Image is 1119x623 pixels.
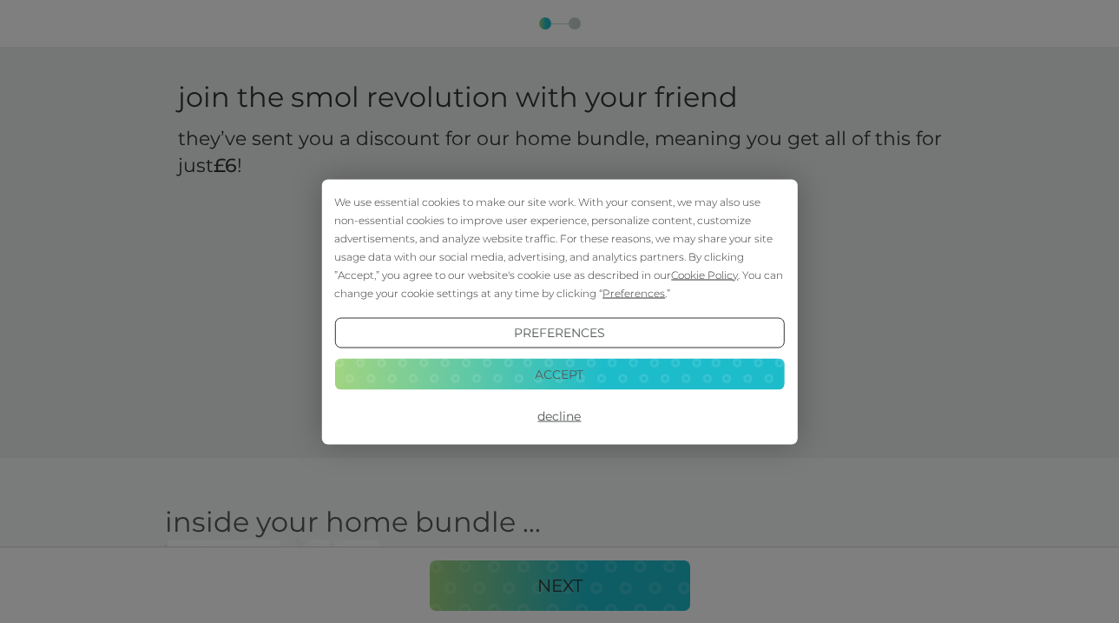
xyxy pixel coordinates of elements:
div: We use essential cookies to make our site work. With your consent, we may also use non-essential ... [334,192,784,302]
button: Decline [334,401,784,432]
button: Accept [334,359,784,390]
button: Preferences [334,317,784,348]
span: Preferences [602,286,665,299]
div: Cookie Consent Prompt [321,179,797,444]
span: Cookie Policy [671,268,738,281]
